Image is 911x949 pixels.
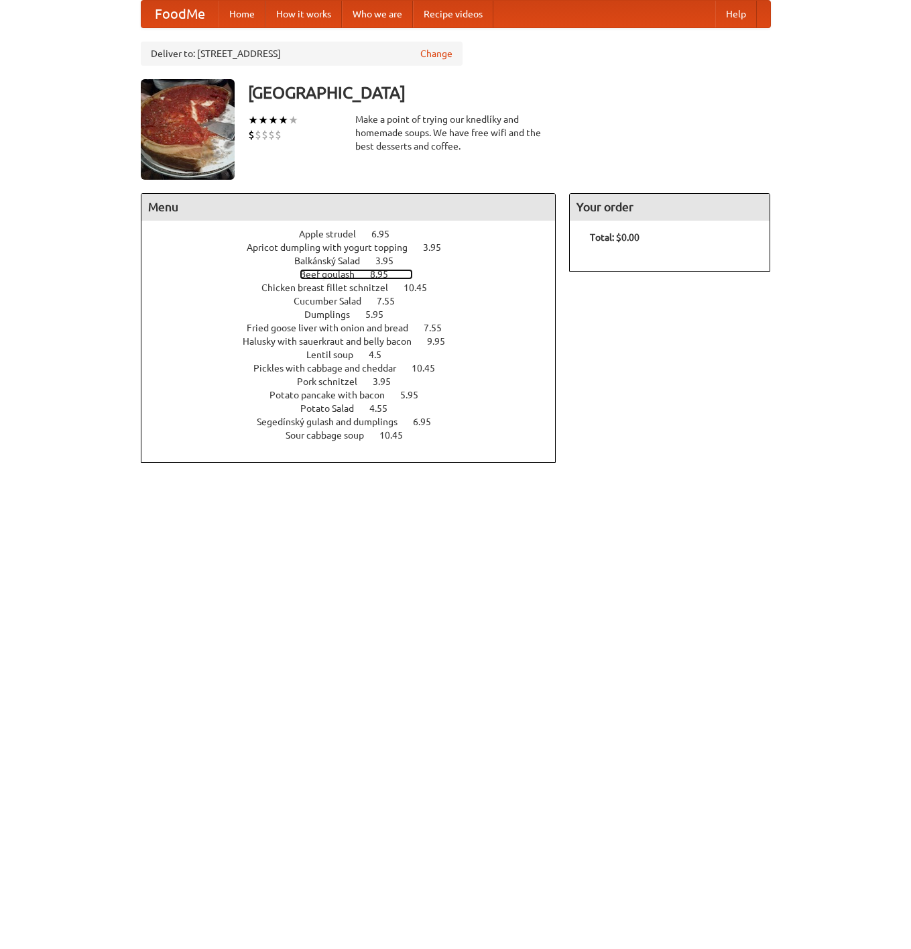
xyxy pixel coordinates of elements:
span: 4.5 [369,349,395,360]
li: ★ [288,113,298,127]
b: Total: $0.00 [590,232,640,243]
a: Potato Salad 4.55 [300,403,412,414]
span: 5.95 [365,309,397,320]
span: Apple strudel [299,229,369,239]
span: Cucumber Salad [294,296,375,306]
a: Halusky with sauerkraut and belly bacon 9.95 [243,336,470,347]
a: Home [219,1,265,27]
span: 5.95 [400,390,432,400]
span: Pork schnitzel [297,376,371,387]
span: Lentil soup [306,349,367,360]
li: $ [261,127,268,142]
li: ★ [248,113,258,127]
a: Apple strudel 6.95 [299,229,414,239]
span: Pickles with cabbage and cheddar [253,363,410,374]
span: 10.45 [379,430,416,441]
a: Balkánský Salad 3.95 [294,256,418,266]
a: Potato pancake with bacon 5.95 [269,390,443,400]
a: Sour cabbage soup 10.45 [286,430,428,441]
span: 6.95 [371,229,403,239]
span: Potato Salad [300,403,367,414]
span: 10.45 [404,282,440,293]
a: Segedínský gulash and dumplings 6.95 [257,416,456,427]
a: Chicken breast fillet schnitzel 10.45 [261,282,452,293]
a: Change [420,47,452,60]
a: Lentil soup 4.5 [306,349,406,360]
a: Recipe videos [413,1,493,27]
span: Segedínský gulash and dumplings [257,416,411,427]
span: 10.45 [412,363,448,374]
span: Dumplings [304,309,363,320]
li: $ [248,127,255,142]
li: $ [255,127,261,142]
a: Pork schnitzel 3.95 [297,376,416,387]
a: Cucumber Salad 7.55 [294,296,420,306]
span: Balkánský Salad [294,256,373,266]
a: Apricot dumpling with yogurt topping 3.95 [247,242,466,253]
span: 7.55 [377,296,408,306]
span: Halusky with sauerkraut and belly bacon [243,336,425,347]
li: $ [275,127,282,142]
a: Help [715,1,757,27]
span: 9.95 [427,336,459,347]
span: Beef goulash [300,269,368,280]
span: Sour cabbage soup [286,430,377,441]
span: 7.55 [424,323,455,333]
a: How it works [265,1,342,27]
a: Dumplings 5.95 [304,309,408,320]
a: FoodMe [141,1,219,27]
li: $ [268,127,275,142]
a: Who we are [342,1,413,27]
a: Beef goulash 8.95 [300,269,413,280]
span: 6.95 [413,416,444,427]
li: ★ [258,113,268,127]
img: angular.jpg [141,79,235,180]
li: ★ [268,113,278,127]
span: Apricot dumpling with yogurt topping [247,242,421,253]
h3: [GEOGRAPHIC_DATA] [248,79,771,106]
span: Potato pancake with bacon [269,390,398,400]
span: 3.95 [373,376,404,387]
span: 3.95 [423,242,454,253]
span: 4.55 [369,403,401,414]
div: Make a point of trying our knedlíky and homemade soups. We have free wifi and the best desserts a... [355,113,556,153]
a: Fried goose liver with onion and bread 7.55 [247,323,467,333]
a: Pickles with cabbage and cheddar 10.45 [253,363,460,374]
h4: Your order [570,194,770,221]
span: 3.95 [375,256,407,266]
div: Deliver to: [STREET_ADDRESS] [141,42,463,66]
h4: Menu [141,194,556,221]
span: 8.95 [370,269,402,280]
span: Chicken breast fillet schnitzel [261,282,402,293]
li: ★ [278,113,288,127]
span: Fried goose liver with onion and bread [247,323,422,333]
